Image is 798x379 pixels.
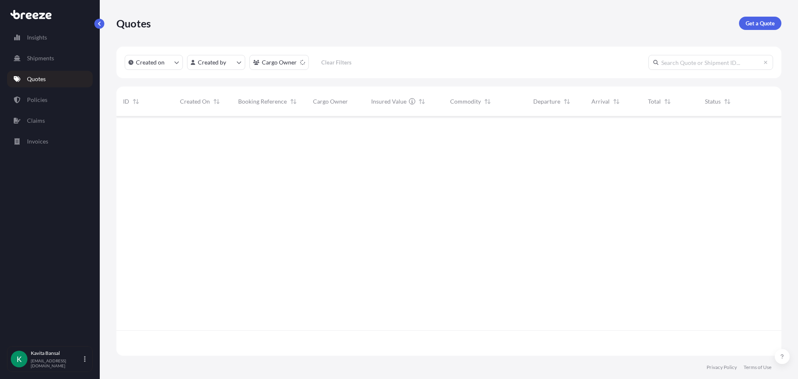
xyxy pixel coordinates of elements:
[533,97,560,106] span: Departure
[17,355,22,363] span: K
[187,55,245,70] button: createdBy Filter options
[27,54,54,62] p: Shipments
[707,364,737,371] a: Privacy Policy
[746,19,775,27] p: Get a Quote
[212,97,222,107] button: Sort
[417,97,427,107] button: Sort
[705,97,721,106] span: Status
[262,58,297,67] p: Cargo Owner
[648,55,773,70] input: Search Quote or Shipment ID...
[249,55,309,70] button: cargoOwner Filter options
[313,56,360,69] button: Clear Filters
[31,350,82,357] p: Kavita Bansal
[663,97,672,107] button: Sort
[27,116,45,125] p: Claims
[7,50,93,67] a: Shipments
[125,55,183,70] button: createdOn Filter options
[739,17,781,30] a: Get a Quote
[131,97,141,107] button: Sort
[238,97,287,106] span: Booking Reference
[371,97,406,106] span: Insured Value
[7,133,93,150] a: Invoices
[198,58,226,67] p: Created by
[321,58,352,67] p: Clear Filters
[7,71,93,87] a: Quotes
[27,33,47,42] p: Insights
[591,97,610,106] span: Arrival
[288,97,298,107] button: Sort
[722,97,732,107] button: Sort
[313,97,348,106] span: Cargo Owner
[31,358,82,368] p: [EMAIL_ADDRESS][DOMAIN_NAME]
[116,17,151,30] p: Quotes
[562,97,572,107] button: Sort
[483,97,493,107] button: Sort
[27,137,48,146] p: Invoices
[7,29,93,46] a: Insights
[123,97,129,106] span: ID
[611,97,621,107] button: Sort
[7,112,93,129] a: Claims
[27,75,46,83] p: Quotes
[648,97,661,106] span: Total
[136,58,165,67] p: Created on
[744,364,771,371] a: Terms of Use
[450,97,481,106] span: Commodity
[7,92,93,108] a: Policies
[27,96,47,104] p: Policies
[180,97,210,106] span: Created On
